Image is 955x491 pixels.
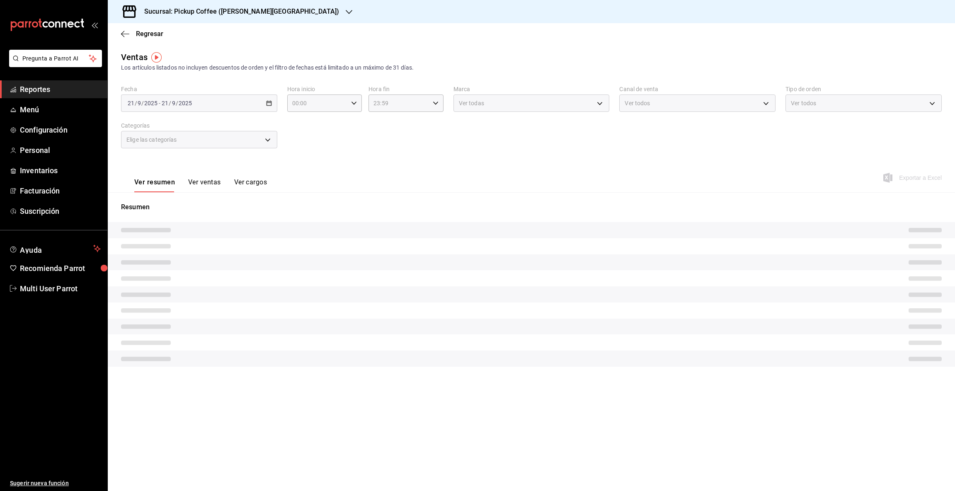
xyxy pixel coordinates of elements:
button: Regresar [121,30,163,38]
span: Ver todas [459,99,484,107]
p: Resumen [121,202,942,212]
label: Marca [453,86,610,92]
span: Configuración [20,124,101,135]
span: Elige las categorías [126,135,177,144]
span: Suscripción [20,206,101,217]
span: / [169,100,171,106]
span: / [176,100,178,106]
button: Ver resumen [134,178,175,192]
input: ---- [144,100,158,106]
label: Categorías [121,123,277,128]
span: Ayuda [20,244,90,254]
span: Multi User Parrot [20,283,101,294]
span: / [141,100,144,106]
div: Ventas [121,51,148,63]
span: Recomienda Parrot [20,263,101,274]
input: ---- [178,100,192,106]
label: Tipo de orden [785,86,942,92]
span: Personal [20,145,101,156]
span: / [135,100,137,106]
span: Menú [20,104,101,115]
label: Hora fin [368,86,443,92]
h3: Sucursal: Pickup Coffee ([PERSON_NAME][GEOGRAPHIC_DATA]) [138,7,339,17]
img: Tooltip marker [151,52,162,63]
span: Ver todos [791,99,816,107]
input: -- [172,100,176,106]
span: Inventarios [20,165,101,176]
span: Ver todos [625,99,650,107]
span: - [159,100,160,106]
label: Canal de venta [619,86,776,92]
button: open_drawer_menu [91,22,98,28]
span: Facturación [20,185,101,196]
button: Ver cargos [234,178,267,192]
button: Ver ventas [188,178,221,192]
input: -- [161,100,169,106]
span: Regresar [136,30,163,38]
div: Los artículos listados no incluyen descuentos de orden y el filtro de fechas está limitado a un m... [121,63,942,72]
div: navigation tabs [134,178,267,192]
input: -- [137,100,141,106]
span: Pregunta a Parrot AI [22,54,89,63]
label: Hora inicio [287,86,362,92]
span: Sugerir nueva función [10,479,101,488]
label: Fecha [121,86,277,92]
a: Pregunta a Parrot AI [6,60,102,69]
button: Pregunta a Parrot AI [9,50,102,67]
input: -- [127,100,135,106]
span: Reportes [20,84,101,95]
